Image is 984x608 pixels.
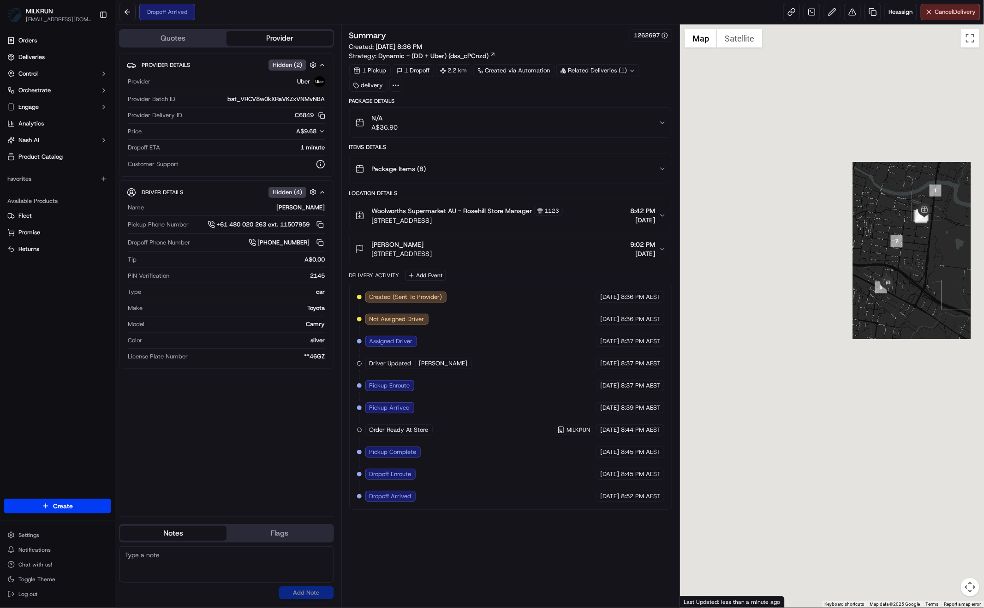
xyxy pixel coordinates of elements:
div: 📗 [9,135,17,142]
a: Terms (opens in new tab) [926,602,939,607]
button: Add Event [405,270,446,281]
a: Analytics [4,116,111,131]
span: [STREET_ADDRESS] [372,249,432,258]
button: Provider [227,31,333,46]
button: Provider DetailsHidden (2) [127,57,326,72]
span: Tip [128,256,137,264]
span: [DATE] [600,293,619,301]
a: +61 480 020 263 ext. 11507959 [208,220,325,230]
span: Provider Batch ID [128,95,175,103]
span: Dropoff ETA [128,143,160,152]
span: PIN Verification [128,272,169,280]
div: Delivery Activity [349,272,400,279]
a: Open this area in Google Maps (opens a new window) [682,596,713,608]
div: Camry [148,320,325,328]
span: Control [18,70,38,78]
span: [DATE] [600,448,619,456]
button: Map camera controls [961,578,979,596]
button: Flags [227,526,333,541]
span: 8:45 PM AEST [621,470,660,478]
span: Created (Sent To Provider) [370,293,442,301]
span: +61 480 020 263 ext. 11507959 [217,221,310,229]
div: Items Details [349,143,672,151]
span: Created: [349,42,423,51]
span: Make [128,304,143,312]
span: Reassign [889,8,913,16]
span: Type [128,288,141,296]
button: Show satellite imagery [717,29,763,48]
button: Woolworths Supermarket AU - Rosehill Store Manager1123[STREET_ADDRESS]8:42 PM[DATE] [350,200,672,231]
div: 7 [891,235,903,247]
span: [DATE] [600,381,619,390]
span: Engage [18,103,39,111]
div: 1 [930,185,942,197]
span: [DATE] [630,249,655,258]
div: A$0.00 [140,256,325,264]
span: Log out [18,590,37,598]
span: Dropoff Enroute [370,470,411,478]
a: 📗Knowledge Base [6,130,74,147]
button: Fleet [4,209,111,223]
button: Promise [4,225,111,240]
a: Report a map error [944,602,981,607]
span: MILKRUN [567,426,590,434]
div: 💻 [78,135,85,142]
a: Product Catalog [4,149,111,164]
a: 💻API Documentation [74,130,152,147]
span: Dropoff Phone Number [128,238,190,247]
button: [PHONE_NUMBER] [249,238,325,248]
div: [PERSON_NAME] [148,203,325,212]
img: 1736555255976-a54dd68f-1ca7-489b-9aae-adbdc363a1c4 [9,88,26,105]
div: Strategy: [349,51,496,60]
div: 1262697 [634,31,668,40]
span: 9:02 PM [630,240,655,249]
span: [DATE] [600,359,619,368]
button: Package Items (8) [350,154,672,184]
span: Map data ©2025 Google [870,602,920,607]
button: Reassign [885,4,917,20]
button: N/AA$36.90 [350,108,672,137]
span: A$9.68 [297,127,317,135]
div: delivery [349,79,388,92]
button: Log out [4,588,111,601]
span: A$36.90 [372,123,398,132]
span: Nash AI [18,136,39,144]
span: Pickup Complete [370,448,417,456]
button: Keyboard shortcuts [825,601,865,608]
span: 8:36 PM AEST [621,293,660,301]
button: Notes [120,526,227,541]
button: MILKRUNMILKRUN[EMAIL_ADDRESS][DOMAIN_NAME] [4,4,95,26]
div: 8 [875,281,887,293]
span: 8:37 PM AEST [621,381,660,390]
a: Created via Automation [473,64,555,77]
span: Orchestrate [18,86,51,95]
button: MILKRUN [26,6,53,16]
span: Driver Details [142,189,183,196]
span: 8:36 PM AEST [621,315,660,323]
img: MILKRUN [7,7,22,22]
span: Knowledge Base [18,134,71,143]
div: Last Updated: less than a minute ago [680,596,785,608]
a: Dynamic - (DD + Uber) (dss_cPCnzd) [379,51,496,60]
span: Dropoff Arrived [370,492,411,501]
button: Engage [4,100,111,114]
button: C6849 [295,111,325,119]
span: [PERSON_NAME] [419,359,468,368]
button: [EMAIL_ADDRESS][DOMAIN_NAME] [26,16,92,23]
h3: Summary [349,31,387,40]
span: Assigned Driver [370,337,413,346]
button: Toggle Theme [4,573,111,586]
span: [PHONE_NUMBER] [258,238,310,247]
span: Promise [18,228,40,237]
button: Returns [4,242,111,256]
span: Cancel Delivery [935,8,976,16]
span: [DATE] [600,315,619,323]
span: Pickup Enroute [370,381,410,390]
span: Fleet [18,212,32,220]
span: Product Catalog [18,153,63,161]
button: Chat with us! [4,558,111,571]
span: [DATE] [600,404,619,412]
span: Dynamic - (DD + Uber) (dss_cPCnzd) [379,51,489,60]
div: Location Details [349,190,672,197]
span: Chat with us! [18,561,52,568]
